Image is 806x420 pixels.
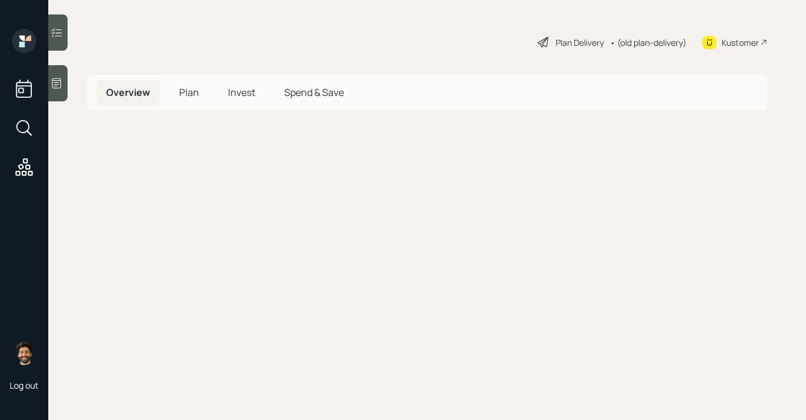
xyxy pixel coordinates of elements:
div: Log out [10,380,39,391]
span: Spend & Save [284,86,344,99]
img: eric-schwartz-headshot.png [12,341,36,365]
div: • (old plan-delivery) [610,36,687,49]
span: Overview [106,86,150,99]
span: Invest [228,86,255,99]
div: Kustomer [722,36,759,49]
div: Plan Delivery [556,36,604,49]
span: Plan [179,86,199,99]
